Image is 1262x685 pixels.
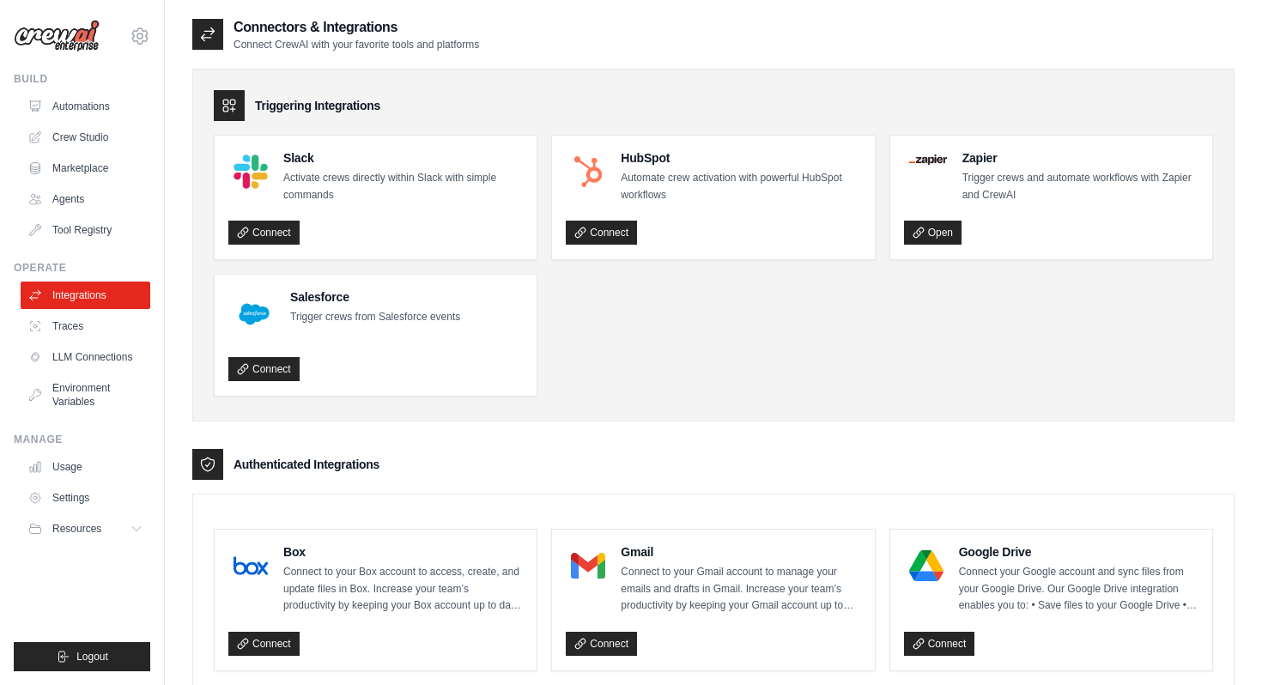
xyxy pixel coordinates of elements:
h3: Triggering Integrations [255,97,380,114]
div: Build [14,72,150,86]
img: Zapier Logo [909,155,947,165]
p: Activate crews directly within Slack with simple commands [283,170,523,203]
a: Connect [566,632,637,656]
img: Salesforce Logo [234,294,275,335]
a: Connect [566,221,637,245]
p: Trigger crews from Salesforce events [290,309,460,326]
div: Manage [14,433,150,446]
a: Connect [228,632,300,656]
h4: Zapier [962,149,1198,167]
h4: Salesforce [290,288,460,306]
a: Integrations [21,282,150,309]
a: Traces [21,312,150,340]
a: Agents [21,185,150,213]
a: Automations [21,93,150,120]
span: Resources [52,522,101,536]
img: Gmail Logo [571,549,605,583]
img: Google Drive Logo [909,549,943,583]
img: Logo [14,20,100,52]
p: Connect CrewAI with your favorite tools and platforms [234,38,479,52]
p: Connect to your Box account to access, create, and update files in Box. Increase your team’s prod... [283,564,523,615]
img: HubSpot Logo [571,155,605,189]
a: Connect [228,357,300,381]
p: Trigger crews and automate workflows with Zapier and CrewAI [962,170,1198,203]
a: Connect [904,632,975,656]
h4: HubSpot [621,149,860,167]
img: Box Logo [234,549,268,583]
h4: Google Drive [959,543,1198,561]
h4: Box [283,543,523,561]
a: LLM Connections [21,343,150,371]
a: Environment Variables [21,374,150,415]
a: Connect [228,221,300,245]
a: Usage [21,453,150,481]
button: Logout [14,642,150,671]
img: Slack Logo [234,155,268,189]
h2: Connectors & Integrations [234,17,479,38]
h4: Gmail [621,543,860,561]
a: Tool Registry [21,216,150,244]
a: Marketplace [21,155,150,182]
p: Automate crew activation with powerful HubSpot workflows [621,170,860,203]
a: Open [904,221,962,245]
button: Resources [21,515,150,543]
h4: Slack [283,149,523,167]
span: Logout [76,650,108,664]
div: Operate [14,261,150,275]
p: Connect to your Gmail account to manage your emails and drafts in Gmail. Increase your team’s pro... [621,564,860,615]
h3: Authenticated Integrations [234,456,379,473]
a: Crew Studio [21,124,150,151]
a: Settings [21,484,150,512]
p: Connect your Google account and sync files from your Google Drive. Our Google Drive integration e... [959,564,1198,615]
